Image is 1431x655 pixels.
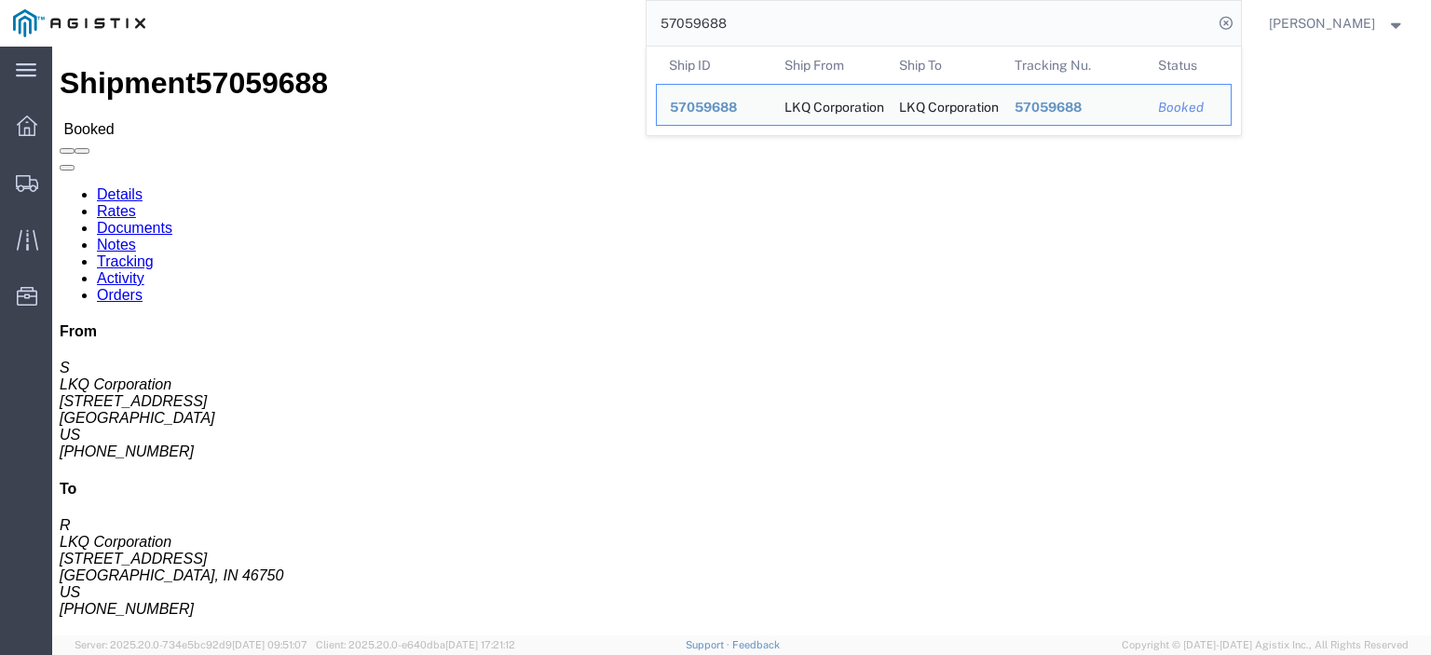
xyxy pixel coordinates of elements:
a: Support [686,639,732,650]
div: LKQ Corporation [899,85,988,125]
th: Tracking Nu. [1001,47,1145,84]
span: Server: 2025.20.0-734e5bc92d9 [75,639,307,650]
iframe: FS Legacy Container [52,47,1431,635]
th: Ship To [886,47,1002,84]
img: logo [13,9,145,37]
button: [PERSON_NAME] [1268,12,1406,34]
span: [DATE] 17:21:12 [445,639,515,650]
span: 57059688 [1014,100,1081,115]
span: [DATE] 09:51:07 [232,639,307,650]
span: Client: 2025.20.0-e640dba [316,639,515,650]
div: 57059688 [1014,98,1132,117]
table: Search Results [656,47,1241,135]
span: Copyright © [DATE]-[DATE] Agistix Inc., All Rights Reserved [1122,637,1409,653]
input: Search for shipment number, reference number [647,1,1213,46]
div: LKQ Corporation [784,85,873,125]
th: Ship ID [656,47,771,84]
th: Ship From [770,47,886,84]
th: Status [1145,47,1232,84]
a: Feedback [732,639,780,650]
span: 57059688 [670,100,737,115]
div: 57059688 [670,98,758,117]
div: Booked [1158,98,1218,117]
span: Jesse Jordan [1269,13,1375,34]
